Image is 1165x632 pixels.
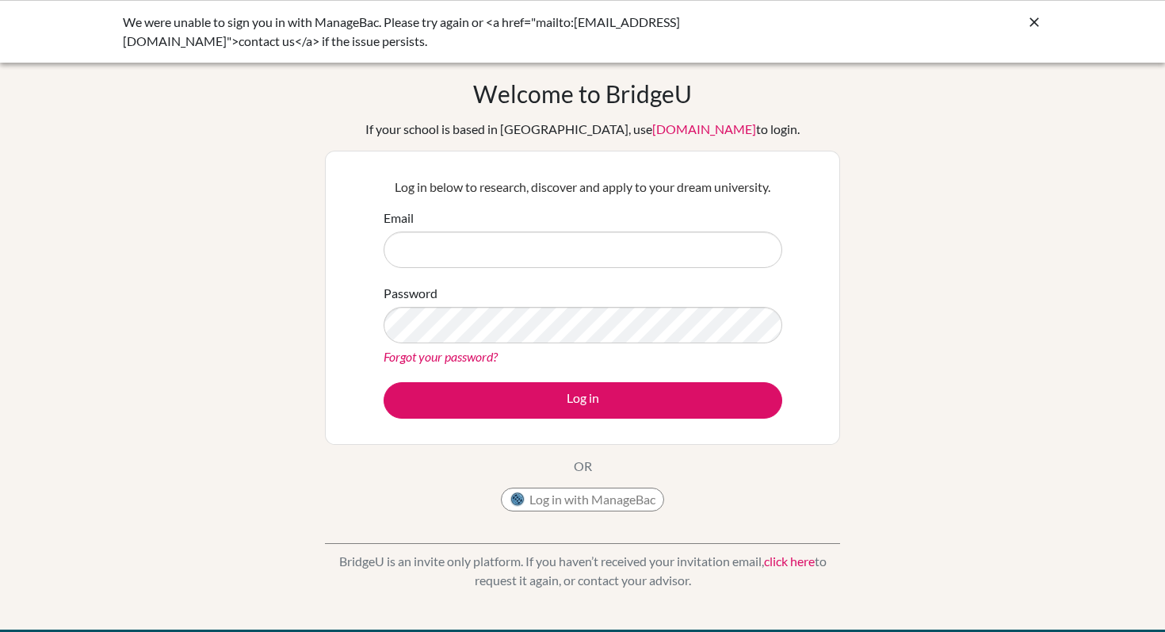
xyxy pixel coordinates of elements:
[384,284,437,303] label: Password
[365,120,800,139] div: If your school is based in [GEOGRAPHIC_DATA], use to login.
[652,121,756,136] a: [DOMAIN_NAME]
[384,209,414,228] label: Email
[764,553,815,569] a: click here
[501,488,664,511] button: Log in with ManageBac
[473,79,692,108] h1: Welcome to BridgeU
[574,457,592,476] p: OR
[384,382,782,419] button: Log in
[123,13,804,51] div: We were unable to sign you in with ManageBac. Please try again or <a href="mailto:[EMAIL_ADDRESS]...
[384,178,782,197] p: Log in below to research, discover and apply to your dream university.
[384,349,498,364] a: Forgot your password?
[325,552,840,590] p: BridgeU is an invite only platform. If you haven’t received your invitation email, to request it ...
